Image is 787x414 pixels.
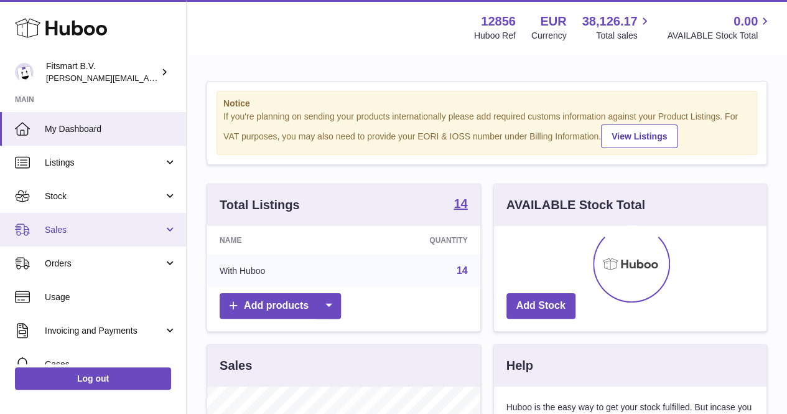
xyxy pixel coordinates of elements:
[46,73,249,83] span: [PERSON_NAME][EMAIL_ADDRESS][DOMAIN_NAME]
[220,293,341,319] a: Add products
[582,13,637,30] span: 38,126.17
[474,30,516,42] div: Huboo Ref
[15,63,34,82] img: jonathan@leaderoo.com
[506,357,533,374] h3: Help
[45,291,177,303] span: Usage
[601,125,678,148] a: View Listings
[457,265,468,276] a: 14
[45,224,164,236] span: Sales
[207,226,351,255] th: Name
[45,325,164,337] span: Invoicing and Payments
[223,111,750,148] div: If you're planning on sending your products internationally please add required customs informati...
[582,13,651,42] a: 38,126.17 Total sales
[45,359,177,370] span: Cases
[506,293,575,319] a: Add Stock
[506,197,645,214] h3: AVAILABLE Stock Total
[220,357,252,374] h3: Sales
[351,226,480,255] th: Quantity
[481,13,516,30] strong: 12856
[540,13,566,30] strong: EUR
[45,157,164,169] span: Listings
[45,258,164,270] span: Orders
[223,98,750,110] strong: Notice
[733,13,758,30] span: 0.00
[454,197,467,210] strong: 14
[454,197,467,212] a: 14
[596,30,651,42] span: Total sales
[45,191,164,202] span: Stock
[531,30,567,42] div: Currency
[15,367,171,390] a: Log out
[45,123,177,135] span: My Dashboard
[667,13,772,42] a: 0.00 AVAILABLE Stock Total
[220,197,300,214] h3: Total Listings
[207,255,351,287] td: With Huboo
[46,60,158,84] div: Fitsmart B.V.
[667,30,772,42] span: AVAILABLE Stock Total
